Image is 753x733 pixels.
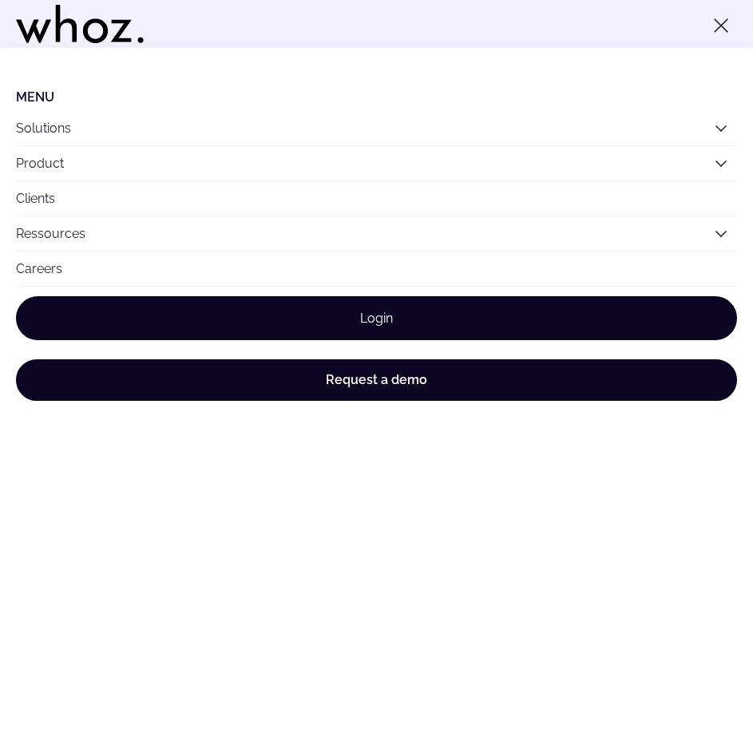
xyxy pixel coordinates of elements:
[16,146,737,180] button: Product
[16,252,737,286] a: Careers
[648,628,731,711] iframe: Chatbot
[16,156,64,171] a: Product
[16,359,737,401] a: Request a demo
[16,296,737,340] a: Login
[16,216,737,251] button: Ressources
[705,10,737,42] button: Toggle menu
[16,89,737,105] li: Menu
[16,111,737,145] button: Solutions
[16,226,85,241] a: Ressources
[16,181,737,216] a: Clients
